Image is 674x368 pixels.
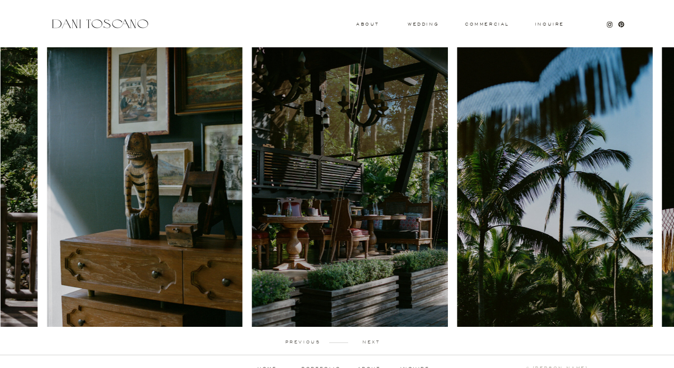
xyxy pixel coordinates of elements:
a: commercial [465,22,508,26]
p: previous [280,340,326,344]
a: wedding [408,22,438,26]
a: About [356,22,377,26]
p: next [348,340,395,344]
a: Inquire [534,22,565,27]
